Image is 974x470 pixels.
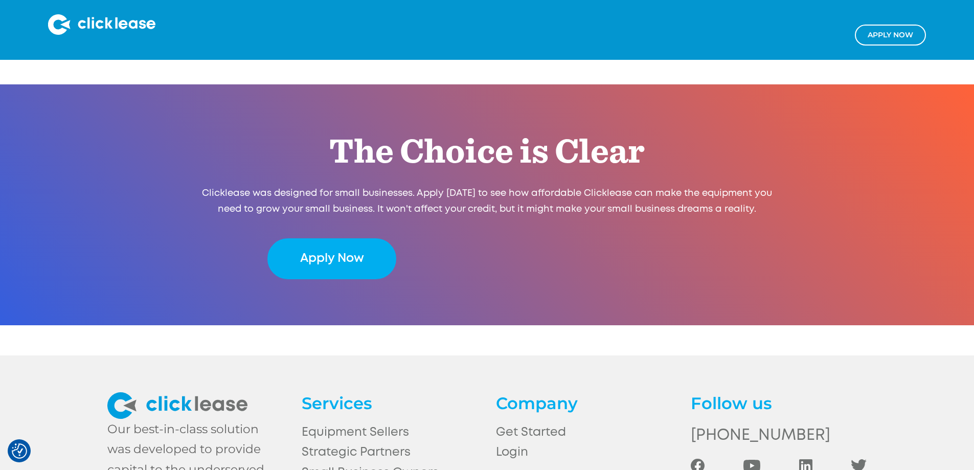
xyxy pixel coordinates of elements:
h4: Company [496,392,672,414]
p: Clicklease was designed for small businesses. Apply [DATE] to see how affordable Clicklease can m... [194,186,780,218]
a: Apply Now [267,238,396,280]
a: [PHONE_NUMBER] [691,422,867,449]
a: Strategic Partners [302,442,478,462]
a: Get Started [496,422,672,442]
h4: Follow us [691,392,867,414]
img: Clicklease logo [48,14,155,35]
button: Consent Preferences [12,443,27,459]
img: Revisit consent button [12,443,27,459]
h2: The Choice is Clear [267,129,706,175]
a: Equipment Sellers [302,422,478,442]
h4: Services [302,392,478,414]
img: clickease logo [107,392,247,419]
a: Apply NOw [855,25,926,46]
a: Login [496,442,672,462]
